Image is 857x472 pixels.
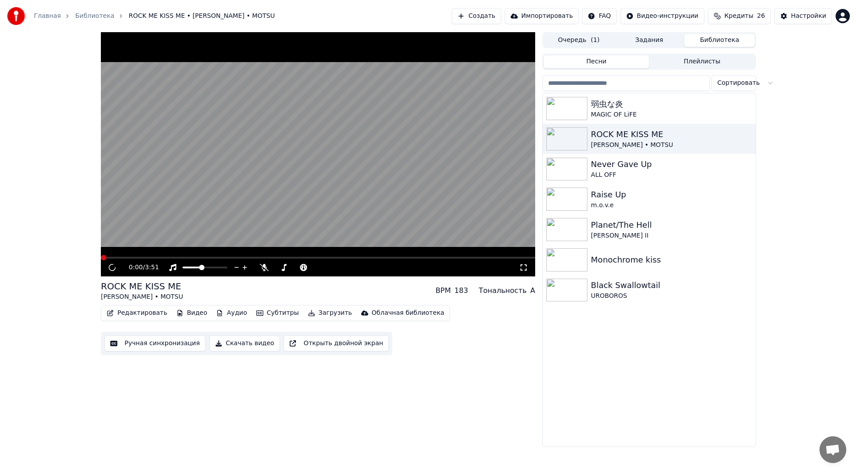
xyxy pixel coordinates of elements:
[582,8,616,24] button: FAQ
[620,8,704,24] button: Видео-инструкции
[591,254,752,266] div: Monochrome kiss
[591,36,599,45] span: ( 1 )
[591,188,752,201] div: Raise Up
[454,285,468,296] div: 183
[591,292,752,301] div: UROBOROS
[544,34,614,47] button: Очередь
[591,219,752,231] div: Planet/The Hell
[820,436,846,463] a: Открытый чат
[505,8,579,24] button: Импортировать
[708,8,771,24] button: Кредиты26
[34,12,275,21] nav: breadcrumb
[724,12,753,21] span: Кредиты
[129,263,143,272] span: 0:00
[104,335,206,351] button: Ручная синхронизация
[101,292,183,301] div: [PERSON_NAME] • MOTSU
[591,141,752,150] div: [PERSON_NAME] • MOTSU
[544,55,649,68] button: Песни
[591,128,752,141] div: ROCK ME KISS ME
[791,12,826,21] div: Настройки
[103,307,171,319] button: Редактировать
[591,231,752,240] div: [PERSON_NAME] II
[304,307,356,319] button: Загрузить
[591,279,752,292] div: Black Swallowtail
[591,201,752,210] div: m.o.v.e
[530,285,535,296] div: A
[614,34,685,47] button: Задания
[212,307,250,319] button: Аудио
[7,7,25,25] img: youka
[75,12,114,21] a: Библиотека
[591,171,752,180] div: ALL OFF
[479,285,527,296] div: Тональность
[774,8,832,24] button: Настройки
[452,8,501,24] button: Создать
[757,12,765,21] span: 26
[372,309,445,317] div: Облачная библиотека
[209,335,280,351] button: Скачать видео
[129,263,150,272] div: /
[173,307,211,319] button: Видео
[591,158,752,171] div: Never Gave Up
[591,110,752,119] div: MAGIC OF LiFE
[101,280,183,292] div: ROCK ME KISS ME
[684,34,755,47] button: Библиотека
[436,285,451,296] div: BPM
[129,12,275,21] span: ROCK ME KISS ME • [PERSON_NAME] • MOTSU
[649,55,755,68] button: Плейлисты
[717,79,760,88] span: Сортировать
[34,12,61,21] a: Главная
[145,263,159,272] span: 3:51
[283,335,389,351] button: Открыть двойной экран
[253,307,303,319] button: Субтитры
[591,98,752,110] div: 弱虫な炎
